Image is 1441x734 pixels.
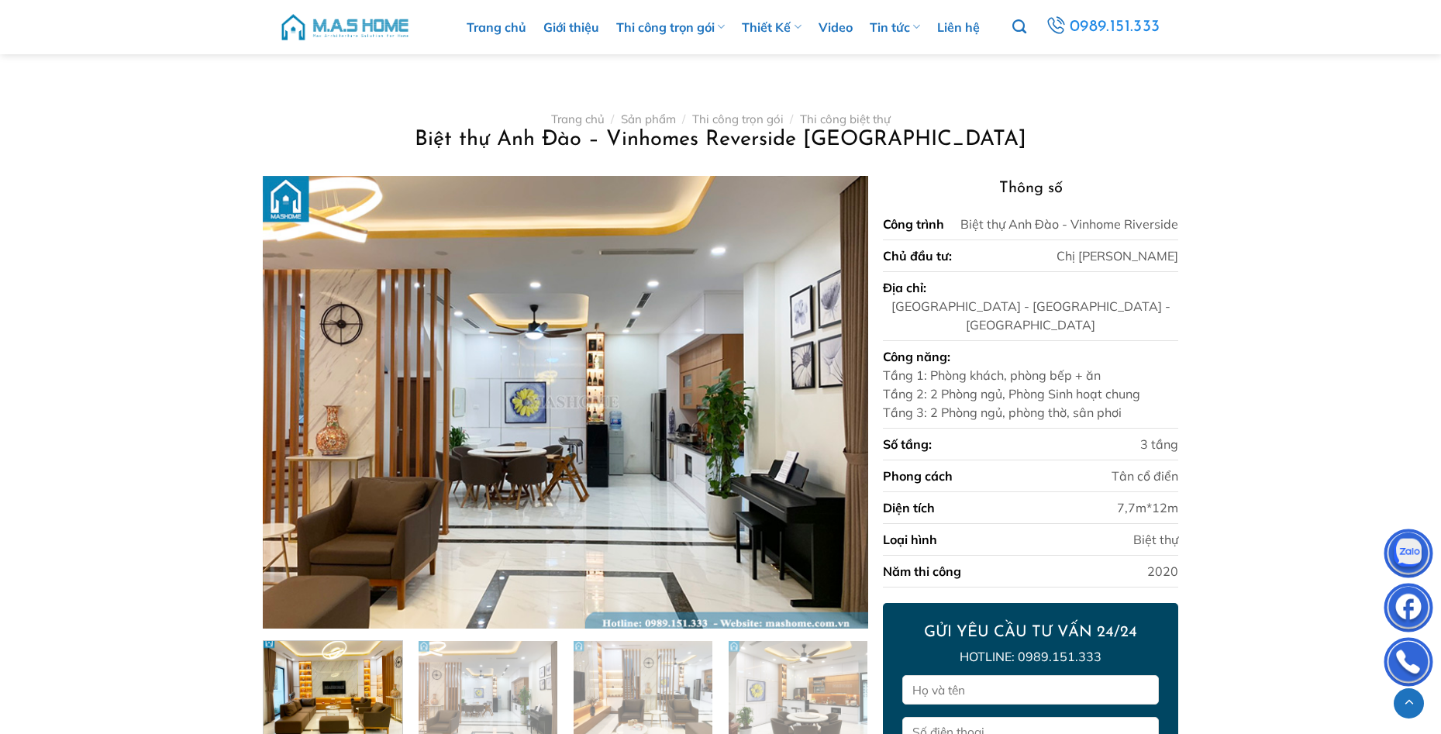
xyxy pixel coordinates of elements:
img: Phone [1385,641,1432,687]
a: Sản phẩm [621,112,676,126]
div: Địa chỉ: [883,278,926,297]
img: Biệt thự Anh Đào – Vinhomes Reverside Long Biên 1 [263,176,867,629]
a: Tìm kiếm [1012,11,1026,43]
a: Thi công trọn gói [692,112,784,126]
img: Facebook [1385,587,1432,633]
p: Hotline: 0989.151.333 [902,647,1158,667]
div: Chủ đầu tư: [883,246,952,265]
img: M.A.S HOME – Tổng Thầu Thiết Kế Và Xây Nhà Trọn Gói [279,4,411,50]
span: Tầng 3: 2 Phòng ngủ, phòng thờ, sân phơi [883,405,1122,420]
div: 3 tầng [1140,435,1178,453]
h3: Thông số [883,176,1177,201]
div: Công năng: [883,347,950,366]
div: Số tầng: [883,435,932,453]
a: 0989.151.333 [1040,12,1166,42]
span: 0989.151.333 [1067,13,1163,41]
span: Tầng 2: 2 Phòng ngủ, Phòng Sinh hoạt chung [883,386,1140,401]
a: Trang chủ [551,112,605,126]
div: Công trình [883,215,944,233]
div: Phong cách [883,467,953,485]
span: Tầng 1: Phòng khách, phòng bếp + ăn [883,367,1101,383]
span: / [790,112,793,126]
div: Năm thi công [883,562,961,581]
div: Tân cổ điển [1112,467,1178,485]
div: Loại hình [883,530,937,549]
span: / [611,112,614,126]
div: 2020 [1147,562,1178,581]
img: Zalo [1385,532,1432,579]
span: / [682,112,685,126]
input: Họ và tên [902,675,1158,705]
h2: GỬI YÊU CẦU TƯ VẤN 24/24 [902,622,1158,643]
div: Diện tích [883,498,935,517]
div: 7,7m*12m [1117,498,1178,517]
a: Lên đầu trang [1394,688,1424,718]
div: Biệt thự Anh Đào - Vinhome Riverside [960,215,1178,233]
div: Chị [PERSON_NAME] [1057,246,1178,265]
h1: Biệt thự Anh Đào – Vinhomes Reverside [GEOGRAPHIC_DATA] [281,126,1160,153]
a: Thi công biệt thự [800,112,891,126]
div: [GEOGRAPHIC_DATA] - [GEOGRAPHIC_DATA] - [GEOGRAPHIC_DATA] [883,297,1177,334]
div: Biệt thự [1133,530,1178,549]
